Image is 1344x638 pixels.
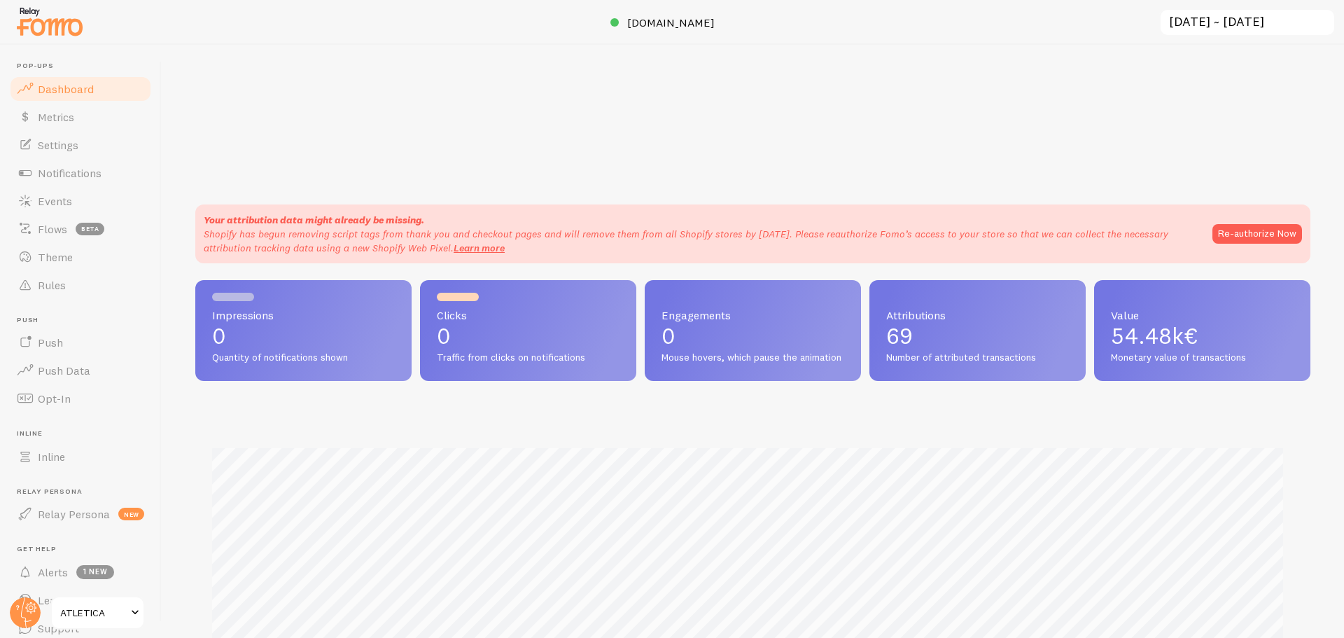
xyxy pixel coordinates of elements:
[212,325,395,347] p: 0
[8,384,153,412] a: Opt-In
[17,487,153,497] span: Relay Persona
[38,166,101,180] span: Notifications
[8,75,153,103] a: Dashboard
[212,310,395,321] span: Impressions
[38,110,74,124] span: Metrics
[886,325,1069,347] p: 69
[38,391,71,405] span: Opt-In
[886,310,1069,321] span: Attributions
[8,558,153,586] a: Alerts 1 new
[8,443,153,471] a: Inline
[60,604,127,621] span: ATLETICA
[1111,310,1294,321] span: Value
[8,215,153,243] a: Flows beta
[15,4,85,39] img: fomo-relay-logo-orange.svg
[8,159,153,187] a: Notifications
[50,596,145,630] a: ATLETICA
[8,328,153,356] a: Push
[17,429,153,438] span: Inline
[38,222,67,236] span: Flows
[38,363,90,377] span: Push Data
[661,310,844,321] span: Engagements
[886,352,1069,364] span: Number of attributed transactions
[8,586,153,614] a: Learn
[38,278,66,292] span: Rules
[8,243,153,271] a: Theme
[8,356,153,384] a: Push Data
[204,214,424,226] strong: Your attribution data might already be missing.
[76,565,114,579] span: 1 new
[38,335,63,349] span: Push
[204,227,1198,255] p: Shopify has begun removing script tags from thank you and checkout pages and will remove them fro...
[437,352,619,364] span: Traffic from clicks on notifications
[1111,352,1294,364] span: Monetary value of transactions
[661,352,844,364] span: Mouse hovers, which pause the animation
[38,138,78,152] span: Settings
[76,223,104,235] span: beta
[38,450,65,464] span: Inline
[38,194,72,208] span: Events
[437,325,619,347] p: 0
[38,507,110,521] span: Relay Persona
[38,593,66,607] span: Learn
[661,325,844,347] p: 0
[8,187,153,215] a: Events
[38,565,68,579] span: Alerts
[17,545,153,554] span: Get Help
[437,310,619,321] span: Clicks
[38,82,94,96] span: Dashboard
[1212,224,1302,244] button: Re-authorize Now
[212,352,395,364] span: Quantity of notifications shown
[38,250,73,264] span: Theme
[8,103,153,131] a: Metrics
[8,271,153,299] a: Rules
[1111,322,1198,349] span: 54.48k€
[8,500,153,528] a: Relay Persona new
[17,316,153,325] span: Push
[8,131,153,159] a: Settings
[118,508,144,520] span: new
[17,62,153,71] span: Pop-ups
[454,242,505,254] a: Learn more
